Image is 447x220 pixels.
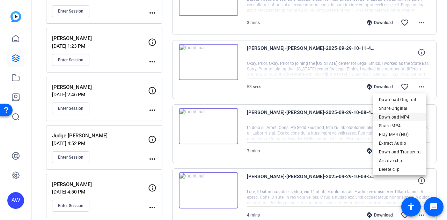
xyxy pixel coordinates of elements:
[379,139,421,147] span: Extract Audio
[379,121,421,130] span: Share MP4
[379,104,421,112] span: Share Original
[379,165,421,173] span: Delete clip
[379,130,421,138] span: Play MP4 (HQ)
[379,156,421,165] span: Archive clip
[379,95,421,104] span: Download Original
[379,113,421,121] span: Download MP4
[379,147,421,156] span: Download Transcript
